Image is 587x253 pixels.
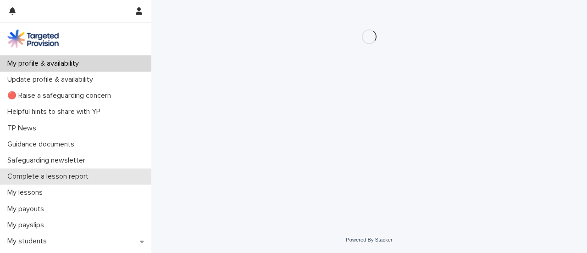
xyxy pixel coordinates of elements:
p: Helpful hints to share with YP [4,107,108,116]
p: TP News [4,124,44,133]
p: 🔴 Raise a safeguarding concern [4,91,118,100]
img: M5nRWzHhSzIhMunXDL62 [7,29,59,48]
p: Complete a lesson report [4,172,96,181]
a: Powered By Stacker [346,237,392,242]
p: My lessons [4,188,50,197]
p: Guidance documents [4,140,82,149]
p: Update profile & availability [4,75,100,84]
p: My payouts [4,205,51,214]
p: Safeguarding newsletter [4,156,93,165]
p: My payslips [4,221,51,230]
p: My students [4,237,54,246]
p: My profile & availability [4,59,86,68]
